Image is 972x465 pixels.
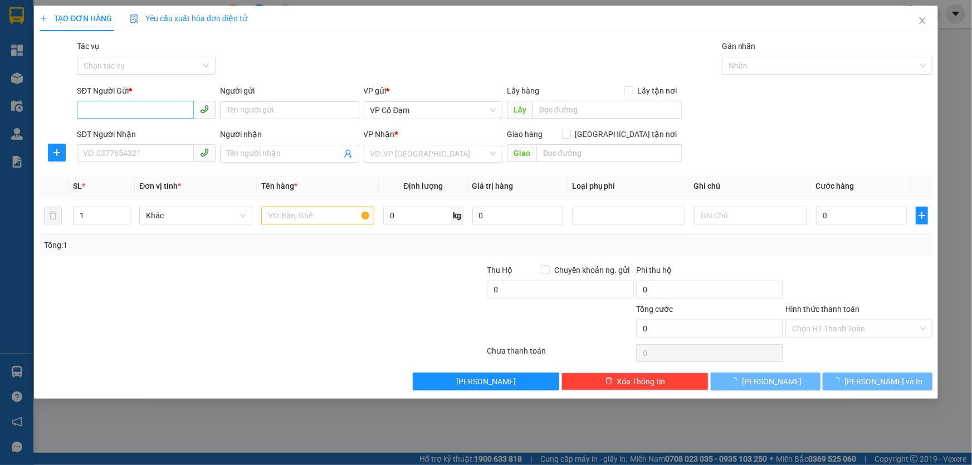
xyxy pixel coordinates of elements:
[816,182,854,190] span: Cước hàng
[690,175,812,197] th: Ghi chú
[344,149,353,158] span: user-add
[261,207,374,224] input: VD: Bàn, Ghế
[722,42,756,51] label: Gán nhãn
[261,182,297,190] span: Tên hàng
[48,144,66,161] button: plus
[40,14,112,23] span: TẠO ĐƠN HÀNG
[370,102,496,119] span: VP Cổ Đạm
[561,373,709,390] button: deleteXóa Thông tin
[823,373,932,390] button: [PERSON_NAME] và In
[77,128,216,140] div: SĐT Người Nhận
[220,128,359,140] div: Người nhận
[139,182,181,190] span: Đơn vị tính
[918,16,927,25] span: close
[833,377,845,385] span: loading
[77,85,216,97] div: SĐT Người Gửi
[200,105,209,114] span: phone
[636,264,783,281] div: Phí thu hộ
[40,14,47,22] span: plus
[413,373,560,390] button: [PERSON_NAME]
[364,130,395,139] span: VP Nhận
[403,182,443,190] span: Định lượng
[785,305,859,314] label: Hình thức thanh toán
[44,239,375,251] div: Tổng: 1
[711,373,820,390] button: [PERSON_NAME]
[845,375,923,388] span: [PERSON_NAME] và In
[200,148,209,157] span: phone
[694,207,807,224] input: Ghi Chú
[507,101,533,119] span: Lấy
[571,128,682,140] span: [GEOGRAPHIC_DATA] tận nơi
[487,266,512,275] span: Thu Hộ
[730,377,742,385] span: loading
[486,345,636,364] div: Chưa thanh toán
[130,14,139,23] img: icon
[472,207,563,224] input: 0
[916,207,928,224] button: plus
[636,305,673,314] span: Tổng cước
[472,182,514,190] span: Giá trị hàng
[452,207,463,224] span: kg
[220,85,359,97] div: Người gửi
[146,207,246,224] span: Khác
[44,207,62,224] button: delete
[742,375,802,388] span: [PERSON_NAME]
[533,101,682,119] input: Dọc đường
[456,375,516,388] span: [PERSON_NAME]
[507,130,543,139] span: Giao hàng
[907,6,938,37] button: Close
[73,182,82,190] span: SL
[916,211,927,220] span: plus
[633,85,682,97] span: Lấy tận nơi
[617,375,666,388] span: Xóa Thông tin
[77,42,99,51] label: Tác vụ
[568,175,690,197] th: Loại phụ phí
[605,377,613,386] span: delete
[536,144,682,162] input: Dọc đường
[49,148,66,157] span: plus
[507,144,536,162] span: Giao
[550,264,634,276] span: Chuyển khoản ng. gửi
[507,86,539,95] span: Lấy hàng
[130,14,247,23] span: Yêu cầu xuất hóa đơn điện tử
[364,85,502,97] div: VP gửi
